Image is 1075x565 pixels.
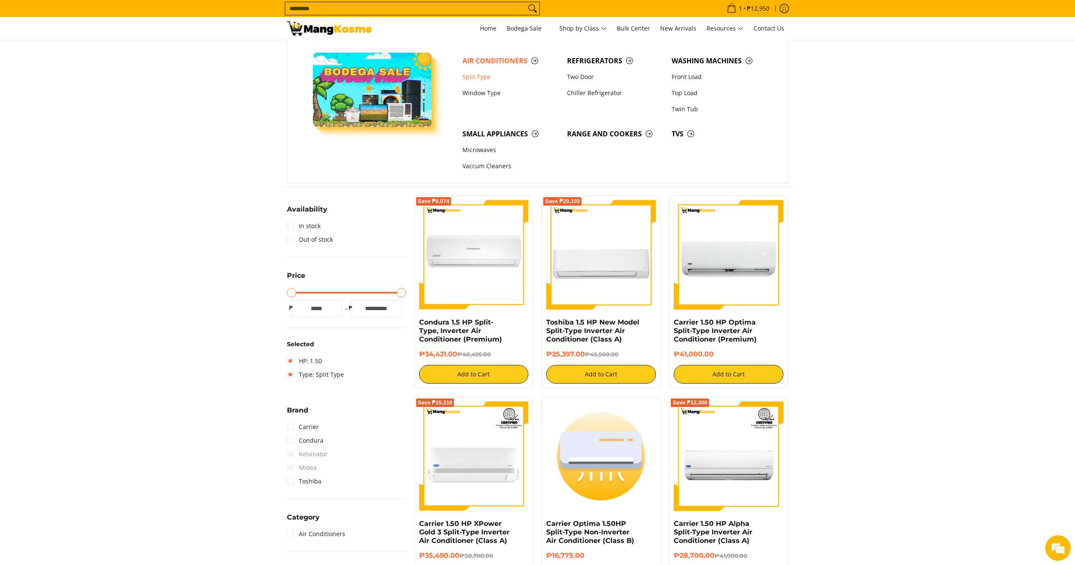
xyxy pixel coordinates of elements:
[462,56,559,66] span: Air Conditioners
[567,56,663,66] span: Refrigerators
[287,304,295,312] span: ₱
[287,407,308,414] span: Brand
[672,400,707,405] span: Save ₱12,300
[563,69,667,85] a: Two Door
[419,551,529,560] h6: ₱35,490.00
[546,365,656,384] button: Add to Cart
[567,129,663,139] span: Range and Cookers
[419,350,529,359] h6: ₱34,421.00
[287,407,308,420] summary: Open
[418,199,450,204] span: Save ₱6,074
[418,400,453,405] span: Save ₱15,210
[287,219,321,233] a: In stock
[476,17,501,40] a: Home
[458,142,563,158] a: Microwaves
[674,401,783,511] img: Carrier 1.50 HP Alpha Split-Type Inverter Air Conditioner (Class A)
[749,17,789,40] a: Contact Us
[672,129,768,139] span: TVs
[287,461,317,475] span: Midea
[667,53,772,69] a: Washing Machines
[546,200,656,310] img: Toshiba 1.5 HP New Model Split-Type Inverter Air Conditioner (Class A)
[458,69,563,85] a: Split Type
[287,514,320,527] summary: Open
[674,551,783,560] h6: ₱28,700.00
[674,365,783,384] button: Add to Cart
[617,24,650,32] span: Bulk Center
[546,401,656,511] img: Carrier Optima 1.50HP Split-Type Non-Inverter Air Conditioner (Class B)
[287,206,327,219] summary: Open
[667,126,772,142] a: TVs
[419,200,529,310] img: condura-split-type-inverter-air-conditioner-class-b-full-view-mang-kosme
[287,475,321,488] a: Toshiba
[746,6,771,11] span: ₱12,950
[462,129,559,139] span: Small Appliances
[313,53,432,127] img: Bodega Sale
[287,272,305,285] summary: Open
[667,101,772,117] a: Twin Tub
[674,350,783,359] h6: ₱41,000.00
[458,158,563,175] a: Vaccum Cleaners
[502,17,553,40] a: Bodega Sale
[526,2,539,15] button: Search
[346,304,355,312] span: ₱
[458,126,563,142] a: Small Appliances
[754,24,784,32] span: Contact Us
[660,24,696,32] span: New Arrivals
[546,520,634,545] a: Carrier Optima 1.50HP Split-Type Non-Inverter Air Conditioner (Class B)
[287,272,305,279] span: Price
[737,6,743,11] span: 1
[585,351,618,358] del: ₱45,500.00
[419,318,502,343] a: Condura 1.5 HP Split-Type, Inverter Air Conditioner (Premium)
[287,341,406,348] h6: Selected
[287,447,328,461] span: Kelvinator
[287,233,333,246] a: Out of stock
[459,552,493,559] del: ₱50,700.00
[380,17,789,40] nav: Main Menu
[458,85,563,101] a: Window Type
[674,520,752,545] a: Carrier 1.50 HP Alpha Split-Type Inverter Air Conditioner (Class A)
[674,318,757,343] a: Carrier 1.50 HP Optima Split-Type Inverter Air Conditioner (Premium)
[507,23,549,34] span: Bodega Sale
[545,199,580,204] span: Save ₱20,103
[559,23,607,34] span: Shop by Class
[656,17,701,40] a: New Arrivals
[287,206,327,213] span: Availability
[546,318,639,343] a: Toshiba 1.5 HP New Model Split-Type Inverter Air Conditioner (Class A)
[287,527,345,541] a: Air Conditioners
[672,56,768,66] span: Washing Machines
[563,85,667,101] a: Chiller Refrigerator
[287,514,320,521] span: Category
[458,53,563,69] a: Air Conditioners
[546,551,656,560] h6: ₱16,775.00
[667,69,772,85] a: Front Load
[563,53,667,69] a: Refrigerators
[706,23,743,34] span: Resources
[555,17,611,40] a: Shop by Class
[715,552,747,559] del: ₱41,000.00
[724,4,772,13] span: •
[419,365,529,384] button: Add to Cart
[457,351,491,358] del: ₱40,495.00
[667,85,772,101] a: Top Load
[287,368,344,381] a: Type: Split Type
[287,434,323,447] a: Condura
[674,200,783,310] img: Carrier 1.50 HP Optima Split-Type Inverter Air Conditioner (Premium)
[613,17,654,40] a: Bulk Center
[287,21,372,36] img: Bodega Sale Aircon l Mang Kosme: Home Appliances Warehouse Sale Split Type
[702,17,748,40] a: Resources
[287,354,322,368] a: HP: 1.50
[419,401,529,511] img: Carrier 1.50 HP XPower Gold 3 Split-Type Inverter Air Conditioner (Class A)
[546,350,656,359] h6: ₱25,397.00
[287,420,319,434] a: Carrier
[563,126,667,142] a: Range and Cookers
[419,520,510,545] a: Carrier 1.50 HP XPower Gold 3 Split-Type Inverter Air Conditioner (Class A)
[480,24,496,32] span: Home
